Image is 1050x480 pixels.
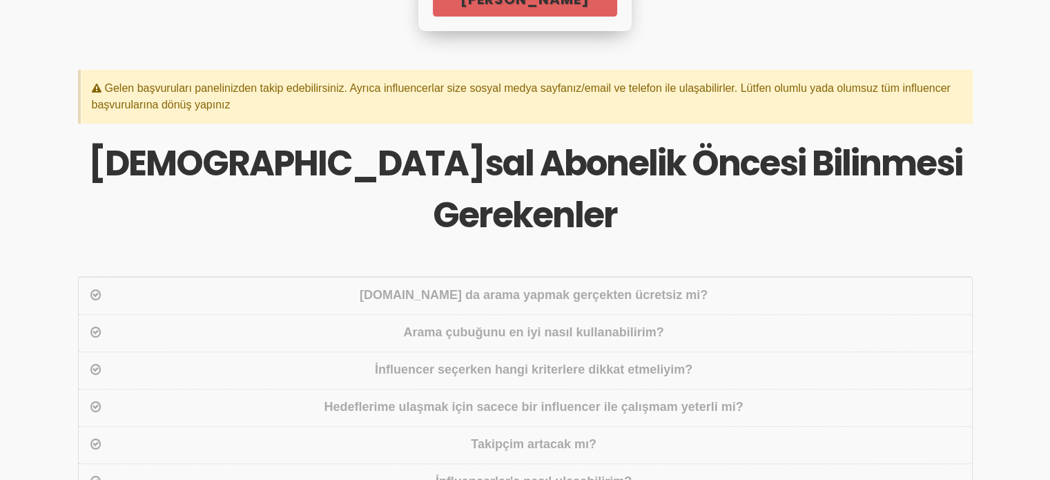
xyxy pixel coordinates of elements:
[86,137,964,242] h1: [DEMOGRAPHIC_DATA]sal Abonelik Öncesi Bilinmesi Gerekenler
[104,361,964,381] div: İnfluencer seçerken hangi kriterlere dikkat etmeliyim?
[104,435,964,455] div: Takipçim artacak mı?
[104,286,964,306] div: [DOMAIN_NAME] da arama yapmak gerçekten ücretsiz mi?
[104,398,964,418] div: Hedeflerime ulaşmak için sacece bir influencer ile çalışmam yeterli mi?
[104,323,964,343] div: Arama çubuğunu en iyi nasıl kullanabilirim?
[81,70,973,124] div: Gelen başvuruları panelinizden takip edebilirsiniz. Ayrıca influencerlar size sosyal medya sayfan...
